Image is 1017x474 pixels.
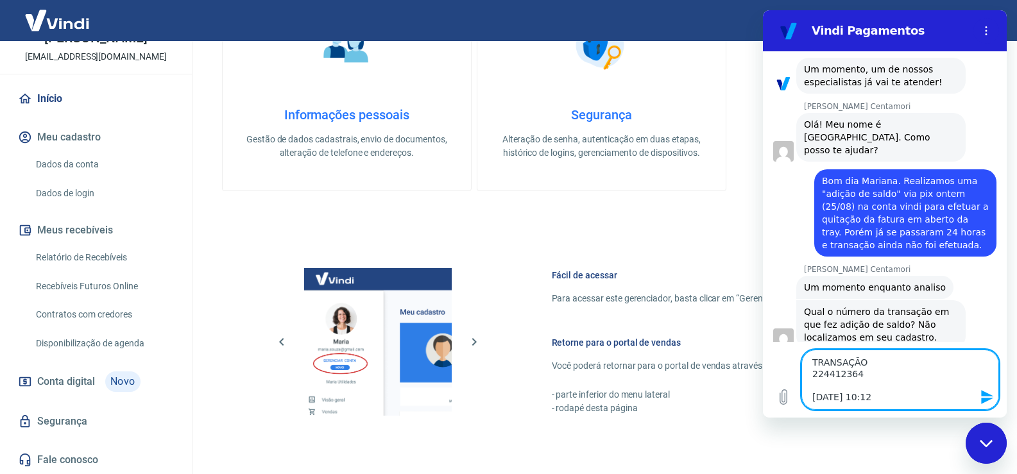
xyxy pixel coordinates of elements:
iframe: Botão para abrir a janela de mensagens, conversa em andamento [966,423,1007,464]
span: Novo [105,371,141,392]
img: Vindi [15,1,99,40]
a: Recebíveis Futuros Online [31,273,176,300]
p: Você poderá retornar para o portal de vendas através das seguintes maneiras: [552,359,951,373]
p: - parte inferior do menu lateral [552,388,951,402]
a: Contratos com credores [31,301,176,328]
h4: Informações pessoais [243,107,450,123]
a: Dados da conta [31,151,176,178]
img: Informações pessoais [314,12,379,76]
button: Meus recebíveis [15,216,176,244]
span: Conta digital [37,373,95,391]
h6: Retorne para o portal de vendas [552,336,951,349]
a: Relatório de Recebíveis [31,244,176,271]
a: Início [15,85,176,113]
p: Para acessar este gerenciador, basta clicar em “Gerenciar conta” no menu lateral do portal de ven... [552,292,951,305]
a: Fale conosco [15,446,176,474]
p: [PERSON_NAME] [44,31,147,45]
a: Disponibilização de agenda [31,330,176,357]
p: Alteração de senha, autenticação em duas etapas, histórico de logins, gerenciamento de dispositivos. [498,133,705,160]
img: Segurança [569,12,633,76]
a: Dados de login [31,180,176,207]
h6: Fácil de acessar [552,269,951,282]
iframe: Janela de mensagens [763,10,1007,418]
a: Segurança [15,407,176,436]
p: - rodapé desta página [552,402,951,415]
p: [EMAIL_ADDRESS][DOMAIN_NAME] [25,50,167,63]
a: Conta digitalNovo [15,366,176,397]
p: Gestão de dados cadastrais, envio de documentos, alteração de telefone e endereços. [243,133,450,160]
button: Meu cadastro [15,123,176,151]
img: Imagem da dashboard mostrando o botão de gerenciar conta na sidebar no lado esquerdo [304,268,452,416]
h4: Segurança [498,107,705,123]
button: Sair [955,9,1002,33]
